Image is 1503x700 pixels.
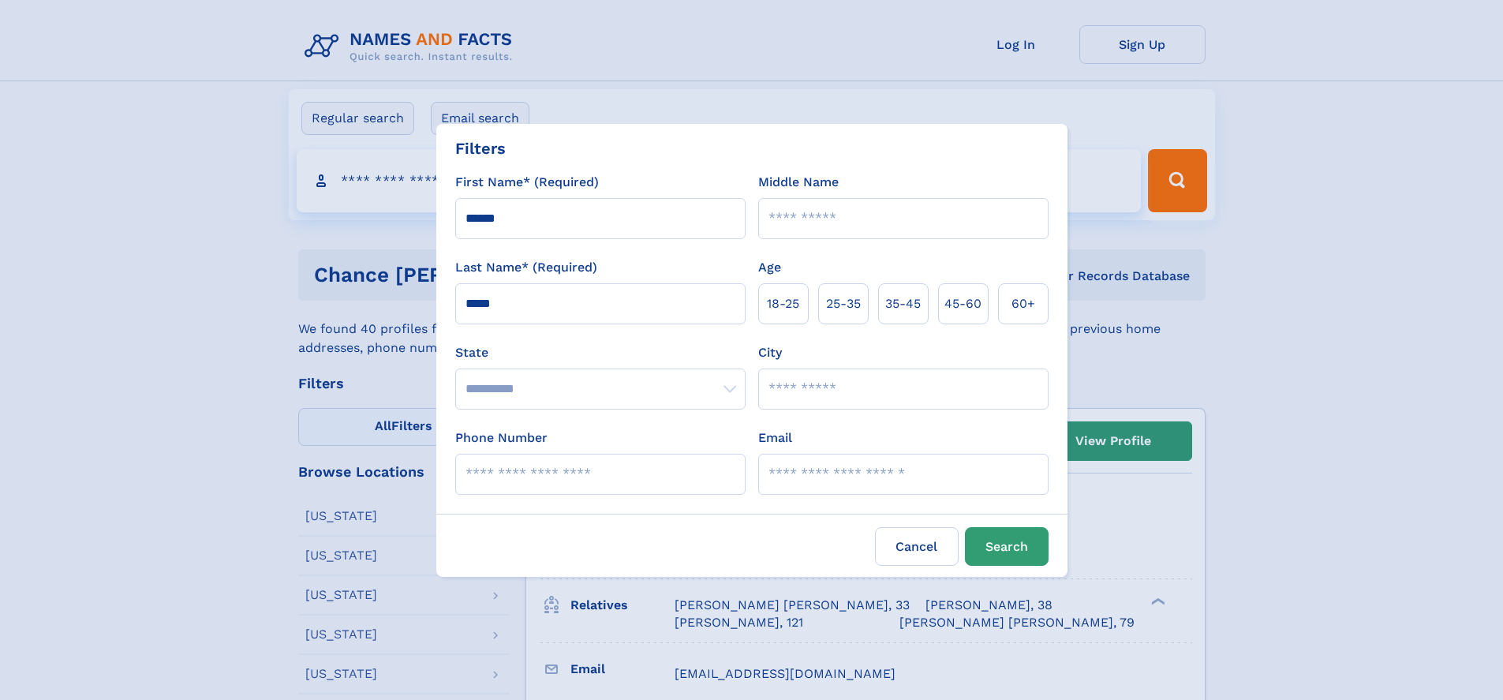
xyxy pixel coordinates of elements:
label: State [455,343,746,362]
span: 18‑25 [767,294,799,313]
label: Last Name* (Required) [455,258,597,277]
span: 45‑60 [944,294,981,313]
span: 25‑35 [826,294,861,313]
label: Email [758,429,792,447]
div: Filters [455,137,506,160]
label: First Name* (Required) [455,173,599,192]
button: Search [965,527,1049,566]
label: Phone Number [455,429,548,447]
span: 35‑45 [885,294,921,313]
span: 60+ [1011,294,1035,313]
label: Cancel [875,527,959,566]
label: Middle Name [758,173,839,192]
label: Age [758,258,781,277]
label: City [758,343,782,362]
